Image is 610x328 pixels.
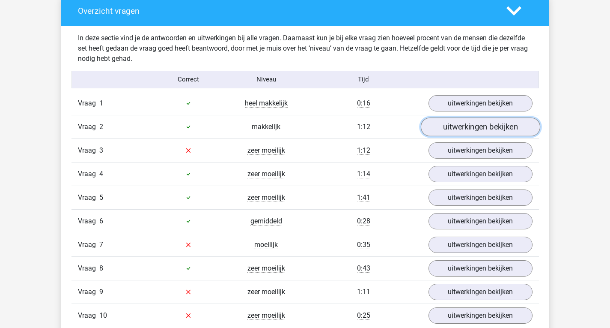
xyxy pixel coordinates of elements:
[99,217,103,225] span: 6
[428,166,533,182] a: uitwerkingen bekijken
[78,240,99,250] span: Vraag
[357,99,370,108] span: 0:16
[428,284,533,300] a: uitwerkingen bekijken
[252,123,280,131] span: makkelijk
[247,170,285,178] span: zeer moeilijk
[78,169,99,179] span: Vraag
[99,146,103,154] span: 3
[247,146,285,155] span: zeer moeilijk
[247,288,285,296] span: zeer moeilijk
[99,123,103,131] span: 2
[227,75,305,84] div: Niveau
[428,95,533,111] a: uitwerkingen bekijken
[357,217,370,226] span: 0:28
[357,288,370,296] span: 1:11
[428,142,533,159] a: uitwerkingen bekijken
[250,217,282,226] span: gemiddeld
[78,193,99,203] span: Vraag
[247,311,285,320] span: zeer moeilijk
[99,193,103,202] span: 5
[357,264,370,273] span: 0:43
[428,307,533,324] a: uitwerkingen bekijken
[428,213,533,229] a: uitwerkingen bekijken
[357,170,370,178] span: 1:14
[99,311,107,319] span: 10
[99,241,103,249] span: 7
[357,241,370,249] span: 0:35
[78,310,99,321] span: Vraag
[78,287,99,297] span: Vraag
[149,75,227,84] div: Correct
[428,237,533,253] a: uitwerkingen bekijken
[78,98,99,108] span: Vraag
[99,264,103,272] span: 8
[247,193,285,202] span: zeer moeilijk
[254,241,278,249] span: moeilijk
[99,99,103,107] span: 1
[357,193,370,202] span: 1:41
[99,170,103,178] span: 4
[428,260,533,277] a: uitwerkingen bekijken
[78,145,99,156] span: Vraag
[357,146,370,155] span: 1:12
[78,6,494,16] h4: Overzicht vragen
[357,311,370,320] span: 0:25
[245,99,288,108] span: heel makkelijk
[78,122,99,132] span: Vraag
[78,216,99,226] span: Vraag
[428,190,533,206] a: uitwerkingen bekijken
[99,288,103,296] span: 9
[357,123,370,131] span: 1:12
[247,264,285,273] span: zeer moeilijk
[78,263,99,274] span: Vraag
[420,117,540,136] a: uitwerkingen bekijken
[71,33,539,64] div: In deze sectie vind je de antwoorden en uitwerkingen bij alle vragen. Daarnaast kun je bij elke v...
[305,75,422,84] div: Tijd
